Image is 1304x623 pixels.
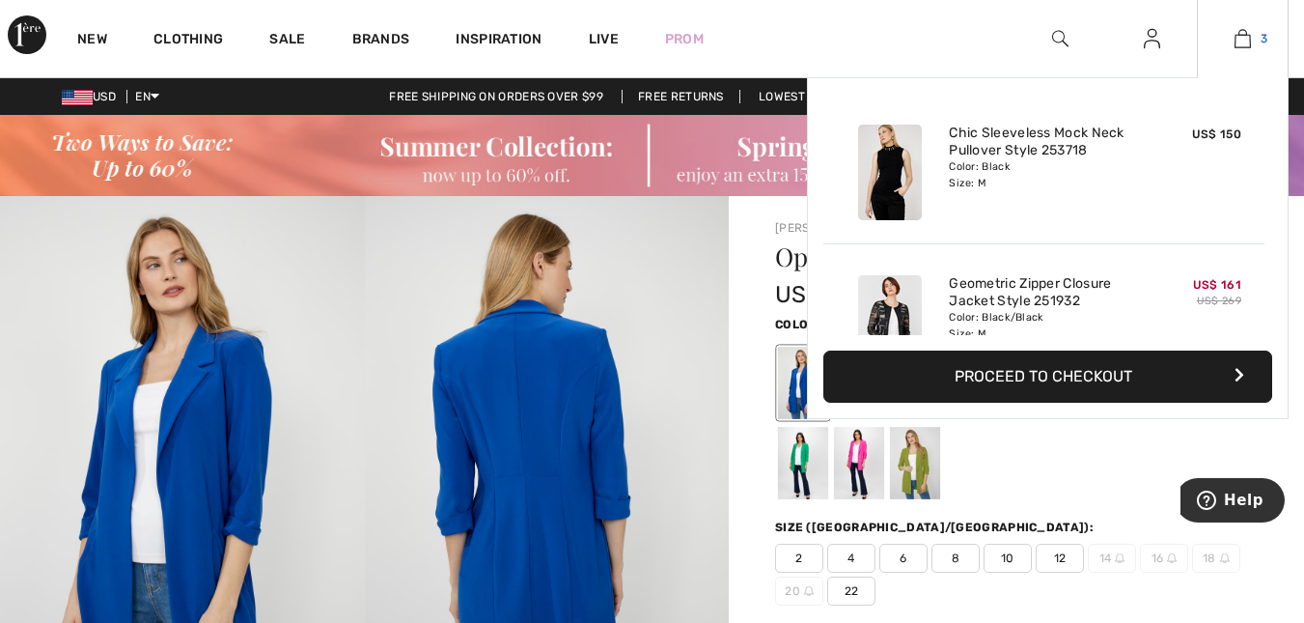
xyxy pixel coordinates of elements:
a: Prom [665,29,704,49]
a: Brands [352,31,410,51]
button: Proceed to Checkout [823,351,1272,403]
h1: Open Front Relaxed Fit Style 236005 [775,244,1178,269]
a: Lowest Price Guarantee [743,90,930,103]
span: EN [135,90,159,103]
a: Free Returns [622,90,740,103]
a: 3 [1198,27,1288,50]
span: 18 [1192,544,1240,573]
img: Chic Sleeveless Mock Neck Pullover Style 253718 [858,125,922,220]
span: 4 [827,544,875,573]
span: Color: [775,318,820,331]
div: Color: Black Size: M [949,159,1139,190]
span: 6 [879,544,928,573]
img: My Bag [1235,27,1251,50]
span: Inspiration [456,31,541,51]
iframe: Opens a widget where you can find more information [1180,478,1285,526]
span: 2 [775,544,823,573]
a: Clothing [153,31,223,51]
span: 20 [775,577,823,606]
a: Chic Sleeveless Mock Neck Pullover Style 253718 [949,125,1139,159]
img: US Dollar [62,90,93,105]
div: Size ([GEOGRAPHIC_DATA]/[GEOGRAPHIC_DATA]): [775,519,1097,536]
div: Royal [778,348,828,420]
span: 14 [1088,544,1136,573]
a: Sale [269,31,305,51]
span: 8 [931,544,980,573]
a: [PERSON_NAME] [775,221,872,235]
span: US$ 150 [1192,127,1241,141]
img: ring-m.svg [1220,553,1230,563]
span: USD [62,90,124,103]
img: ring-m.svg [1167,553,1177,563]
span: US$ 238 [775,281,870,308]
a: Live [589,29,619,49]
span: 12 [1036,544,1084,573]
a: Geometric Zipper Closure Jacket Style 251932 [949,275,1139,310]
img: ring-m.svg [804,586,814,596]
span: 10 [984,544,1032,573]
img: search the website [1052,27,1068,50]
a: Sign In [1128,27,1176,51]
img: My Info [1144,27,1160,50]
div: Fern [890,428,940,500]
s: US$ 269 [1197,295,1241,307]
span: 22 [827,577,875,606]
img: 1ère Avenue [8,15,46,54]
span: 3 [1261,30,1267,47]
img: ring-m.svg [1115,553,1124,563]
img: Geometric Zipper Closure Jacket Style 251932 [858,275,922,371]
a: Free shipping on orders over $99 [374,90,619,103]
div: Bright Green [778,428,828,500]
span: 16 [1140,544,1188,573]
a: New [77,31,107,51]
span: US$ 161 [1193,278,1241,292]
div: Color: Black/Black Size: M [949,310,1139,341]
div: Bright pink [834,428,884,500]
